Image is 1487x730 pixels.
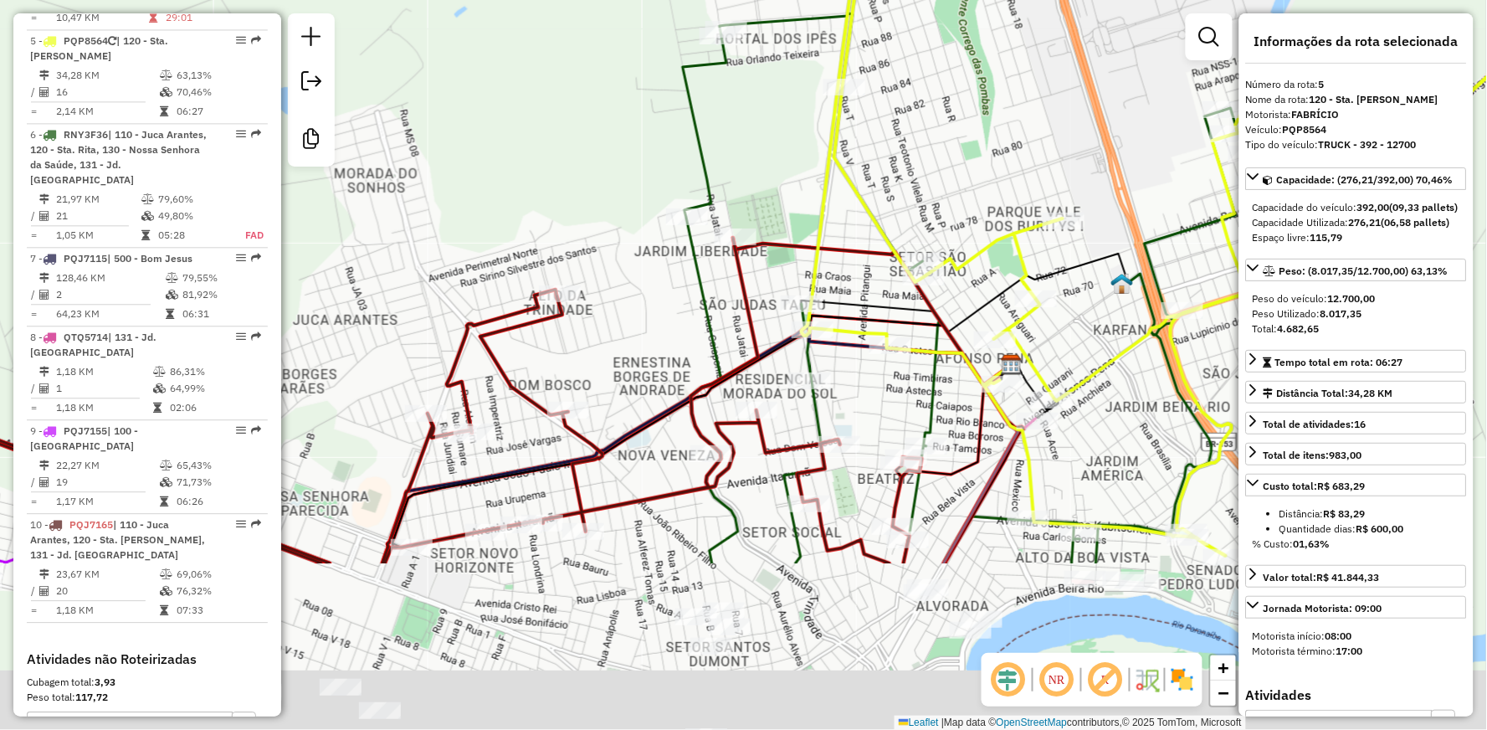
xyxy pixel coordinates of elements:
[1279,265,1449,277] span: Peso: (8.017,35/12.700,00) 63,13%
[1320,307,1362,320] strong: 8.017,35
[1253,629,1460,644] div: Motorista início:
[30,380,38,397] td: /
[95,676,115,688] strong: 3,93
[1349,387,1393,399] span: 34,28 KM
[157,227,227,244] td: 05:28
[236,129,246,139] em: Opções
[1279,506,1460,522] li: Distância:
[55,84,159,100] td: 16
[1264,418,1367,430] span: Total de atividades:
[30,208,38,224] td: /
[30,286,38,303] td: /
[30,128,207,186] span: | 110 - Juca Arantes, 120 - Sta. Rita, 130 - Nossa Senhora da Saúde, 131 - Jd. [GEOGRAPHIC_DATA]
[160,496,168,506] i: Tempo total em rota
[236,425,246,435] em: Opções
[251,253,261,263] em: Rota exportada
[899,717,939,728] a: Leaflet
[1211,681,1236,706] a: Zoom out
[30,518,205,561] span: 10 -
[55,191,141,208] td: 21,97 KM
[988,660,1028,700] span: Ocultar deslocamento
[30,84,38,100] td: /
[182,270,261,286] td: 79,55%
[39,70,49,80] i: Distância Total
[1356,522,1404,535] strong: R$ 600,00
[176,457,260,474] td: 65,43%
[169,380,260,397] td: 64,99%
[227,227,264,244] td: FAD
[176,67,260,84] td: 63,13%
[251,519,261,529] em: Rota exportada
[30,103,38,120] td: =
[169,399,260,416] td: 02:06
[30,518,205,561] span: | 110 - Juca Arantes, 120 - Sta. [PERSON_NAME], 131 - Jd. [GEOGRAPHIC_DATA]
[251,35,261,45] em: Rota exportada
[1253,230,1460,245] div: Espaço livre:
[141,211,154,221] i: % de utilização da cubagem
[69,518,113,531] span: PQJ7165
[55,363,152,380] td: 1,18 KM
[176,583,260,599] td: 76,32%
[251,332,261,342] em: Rota exportada
[1264,479,1366,494] div: Custo total:
[165,9,232,26] td: 29:01
[160,87,172,97] i: % de utilização da cubagem
[169,363,260,380] td: 86,31%
[1277,173,1454,186] span: Capacidade: (276,21/392,00) 70,46%
[1246,687,1467,703] h4: Atividades
[64,128,108,141] span: RNY3F36
[1211,655,1236,681] a: Zoom in
[55,457,159,474] td: 22,27 KM
[39,460,49,470] i: Distância Total
[160,605,168,615] i: Tempo total em rota
[55,208,141,224] td: 21
[1264,448,1362,463] div: Total de itens:
[153,403,162,413] i: Tempo total em rota
[1246,92,1467,107] div: Nome da rota:
[1292,108,1340,121] strong: FABRÍCIO
[39,290,49,300] i: Total de Atividades
[55,227,141,244] td: 1,05 KM
[141,194,154,204] i: % de utilização do peso
[160,569,172,579] i: % de utilização do peso
[141,230,150,240] i: Tempo total em rota
[107,252,192,265] span: | 500 - Bom Jesus
[55,380,152,397] td: 1
[1390,201,1459,213] strong: (09,33 pallets)
[1246,285,1467,343] div: Peso: (8.017,35/12.700,00) 63,13%
[1253,215,1460,230] div: Capacidade Utilizada:
[1319,138,1417,151] strong: TRUCK - 392 - 12700
[1328,292,1376,305] strong: 12.700,00
[64,34,108,47] span: PQP8564
[1279,522,1460,537] li: Quantidade dias:
[30,34,168,62] span: 5 -
[182,306,261,322] td: 06:31
[1218,682,1229,703] span: −
[1294,537,1331,550] strong: 01,63%
[64,252,107,265] span: PQJ7115
[55,602,159,619] td: 1,18 KM
[27,651,268,667] h4: Atividades não Roteirizadas
[30,474,38,491] td: /
[153,367,166,377] i: % de utilização do peso
[1253,200,1460,215] div: Capacidade do veículo:
[295,122,328,160] a: Criar modelo
[166,309,174,319] i: Tempo total em rota
[30,252,192,265] span: 7 -
[236,332,246,342] em: Opções
[295,64,328,102] a: Exportar sessão
[1253,644,1460,659] div: Motorista término:
[55,306,165,322] td: 64,23 KM
[1382,216,1450,229] strong: (06,58 pallets)
[157,191,227,208] td: 79,60%
[1192,20,1226,54] a: Exibir filtros
[1001,354,1023,376] img: ROSSAFA
[1246,77,1467,92] div: Número da rota:
[1317,571,1380,583] strong: R$ 41.844,33
[75,691,108,703] strong: 117,72
[295,20,328,58] a: Nova sessão e pesquisa
[1324,507,1366,520] strong: R$ 83,29
[30,128,207,186] span: 6 -
[166,290,178,300] i: % de utilização da cubagem
[1264,601,1382,616] div: Jornada Motorista: 09:00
